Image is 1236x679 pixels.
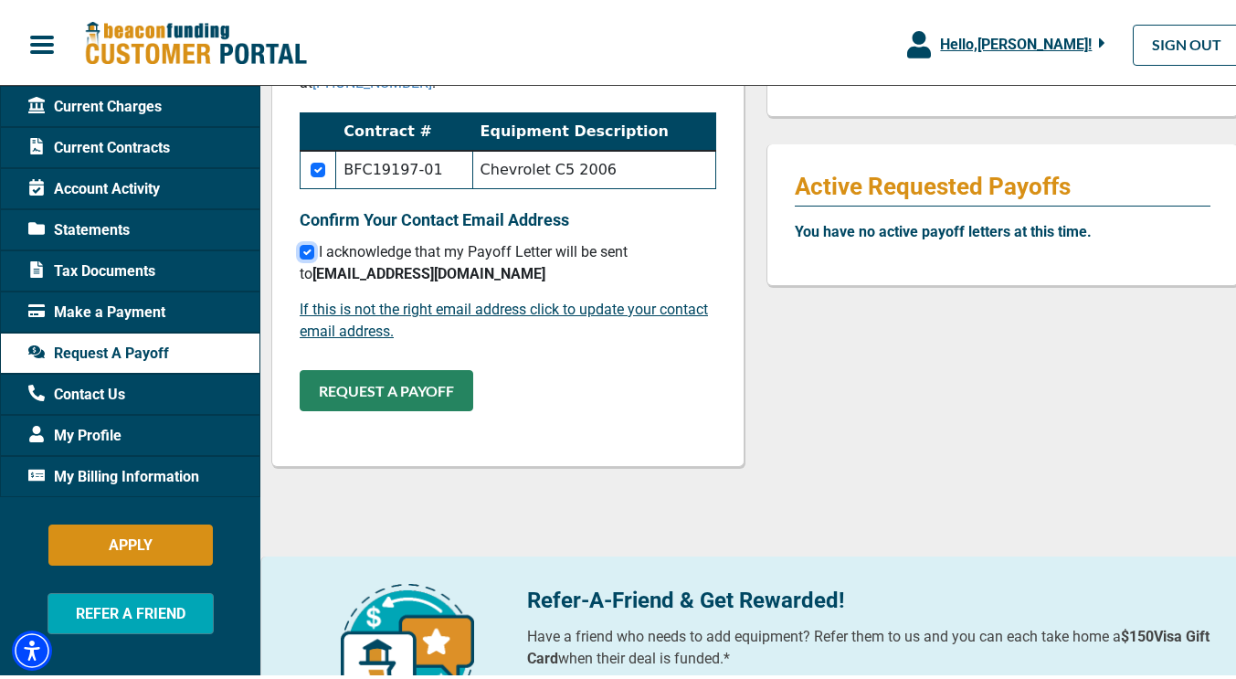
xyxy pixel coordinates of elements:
[472,147,715,186] td: Chevrolet C5 2006
[28,133,170,155] span: Current Contracts
[48,521,213,562] button: APPLY
[336,147,472,186] td: BFC19197-01
[28,298,165,320] span: Make a Payment
[527,580,1221,613] p: Refer-A-Friend & Get Rewarded!
[28,380,125,402] span: Contact Us
[28,462,199,484] span: My Billing Information
[336,110,472,148] th: Contract #
[795,219,1092,237] b: You have no active payoff letters at this time.
[28,339,169,361] span: Request A Payoff
[472,110,715,148] th: Equipment Description
[48,589,214,631] button: REFER A FRIEND
[28,421,121,443] span: My Profile
[940,32,1092,49] span: Hello, [PERSON_NAME] !
[28,257,155,279] span: Tax Documents
[28,92,162,114] span: Current Charges
[28,175,160,196] span: Account Activity
[28,216,130,238] span: Statements
[527,622,1221,666] p: Have a friend who needs to add equipment? Refer them to us and you can each take home a when thei...
[300,204,716,228] p: Confirm Your Contact Email Address
[300,297,708,336] a: If this is not the right email address click to update your contact email address.
[312,261,545,279] b: [EMAIL_ADDRESS][DOMAIN_NAME]
[300,239,628,279] span: I acknowledge that my Payoff Letter will be sent to
[300,366,473,408] button: REQUEST A PAYOFF
[12,627,52,667] div: Accessibility Menu
[795,168,1211,197] p: Active Requested Payoffs
[84,17,307,64] img: Beacon Funding Customer Portal Logo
